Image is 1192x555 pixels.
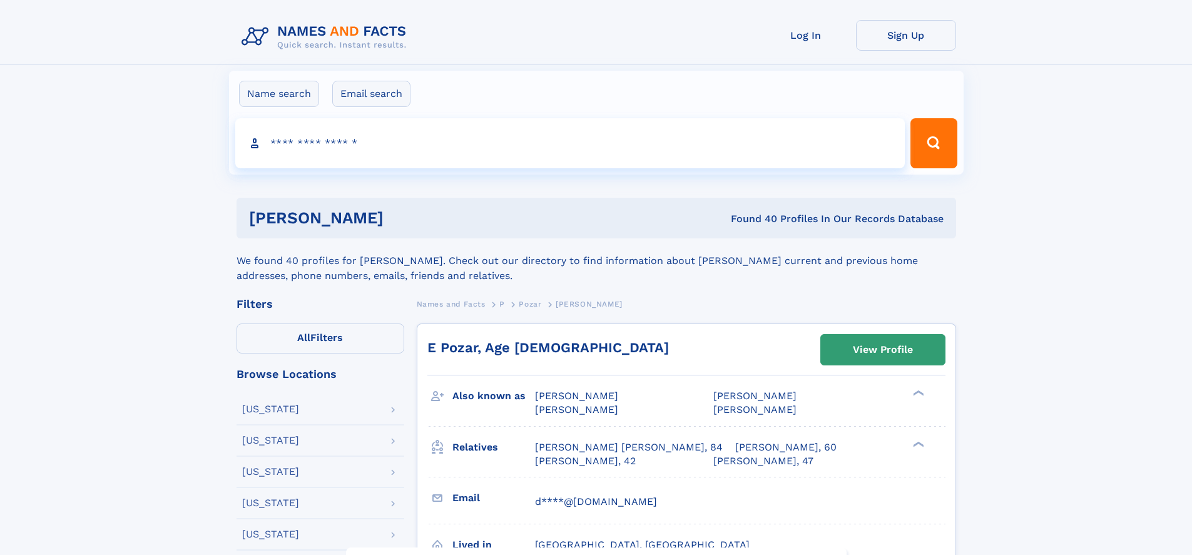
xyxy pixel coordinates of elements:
[910,118,957,168] button: Search Button
[452,487,535,509] h3: Email
[756,20,856,51] a: Log In
[713,454,813,468] a: [PERSON_NAME], 47
[237,238,956,283] div: We found 40 profiles for [PERSON_NAME]. Check out our directory to find information about [PERSON...
[856,20,956,51] a: Sign Up
[910,440,925,448] div: ❯
[452,437,535,458] h3: Relatives
[535,390,618,402] span: [PERSON_NAME]
[499,300,505,308] span: P
[910,389,925,397] div: ❯
[499,296,505,312] a: P
[519,296,541,312] a: Pozar
[332,81,410,107] label: Email search
[713,390,797,402] span: [PERSON_NAME]
[557,212,944,226] div: Found 40 Profiles In Our Records Database
[519,300,541,308] span: Pozar
[239,81,319,107] label: Name search
[242,404,299,414] div: [US_STATE]
[235,118,905,168] input: search input
[535,404,618,415] span: [PERSON_NAME]
[735,440,837,454] a: [PERSON_NAME], 60
[237,20,417,54] img: Logo Names and Facts
[535,440,723,454] a: [PERSON_NAME] [PERSON_NAME], 84
[242,467,299,477] div: [US_STATE]
[242,529,299,539] div: [US_STATE]
[535,539,750,551] span: [GEOGRAPHIC_DATA], [GEOGRAPHIC_DATA]
[249,210,558,226] h1: [PERSON_NAME]
[242,435,299,446] div: [US_STATE]
[535,454,636,468] a: [PERSON_NAME], 42
[297,332,310,344] span: All
[242,498,299,508] div: [US_STATE]
[237,323,404,354] label: Filters
[853,335,913,364] div: View Profile
[237,298,404,310] div: Filters
[427,340,669,355] a: E Pozar, Age [DEMOGRAPHIC_DATA]
[556,300,623,308] span: [PERSON_NAME]
[417,296,486,312] a: Names and Facts
[713,404,797,415] span: [PERSON_NAME]
[452,385,535,407] h3: Also known as
[821,335,945,365] a: View Profile
[237,369,404,380] div: Browse Locations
